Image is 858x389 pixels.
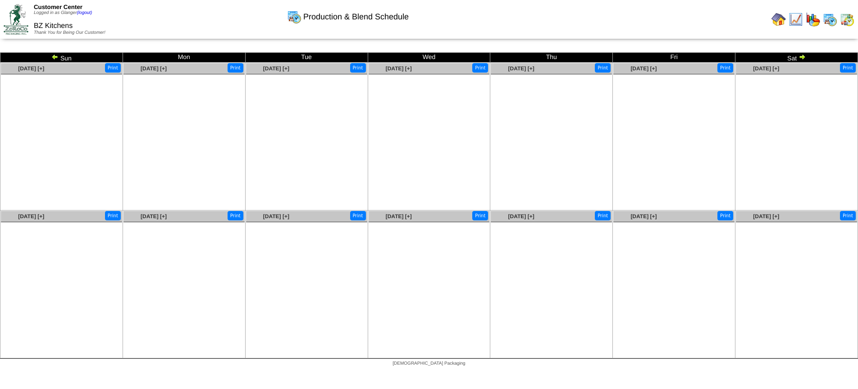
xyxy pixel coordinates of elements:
[228,63,243,73] button: Print
[806,12,820,27] img: graph.gif
[287,9,301,24] img: calendarprod.gif
[350,211,366,220] button: Print
[472,63,488,73] button: Print
[0,53,123,63] td: Sun
[392,361,465,366] span: [DEMOGRAPHIC_DATA] Packaging
[753,213,779,220] a: [DATE] [+]
[840,63,856,73] button: Print
[34,10,92,15] span: Logged in as Glanger
[840,12,854,27] img: calendarinout.gif
[630,65,657,72] a: [DATE] [+]
[595,63,611,73] button: Print
[368,53,490,63] td: Wed
[840,211,856,220] button: Print
[386,213,412,220] a: [DATE] [+]
[18,65,44,72] a: [DATE] [+]
[753,65,779,72] a: [DATE] [+]
[77,10,92,15] a: (logout)
[508,65,534,72] a: [DATE] [+]
[34,22,73,30] span: BZ Kitchens
[51,53,59,60] img: arrowleft.gif
[105,211,121,220] button: Print
[263,213,289,220] a: [DATE] [+]
[303,12,409,22] span: Production & Blend Schedule
[141,65,167,72] a: [DATE] [+]
[735,53,858,63] td: Sat
[613,53,735,63] td: Fri
[123,53,245,63] td: Mon
[34,30,105,35] span: Thank You for Being Our Customer!
[245,53,368,63] td: Tue
[350,63,366,73] button: Print
[228,211,243,220] button: Print
[823,12,837,27] img: calendarprod.gif
[789,12,803,27] img: line_graph.gif
[771,12,786,27] img: home.gif
[4,4,28,34] img: ZoRoCo_Logo(Green%26Foil)%20jpg.webp
[490,53,613,63] td: Thu
[472,211,488,220] button: Print
[34,4,82,10] span: Customer Center
[263,65,289,72] a: [DATE] [+]
[717,63,733,73] button: Print
[141,213,167,220] a: [DATE] [+]
[18,213,44,220] a: [DATE] [+]
[595,211,611,220] button: Print
[799,53,806,60] img: arrowright.gif
[386,65,412,72] a: [DATE] [+]
[508,213,534,220] a: [DATE] [+]
[630,213,657,220] a: [DATE] [+]
[717,211,733,220] button: Print
[105,63,121,73] button: Print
